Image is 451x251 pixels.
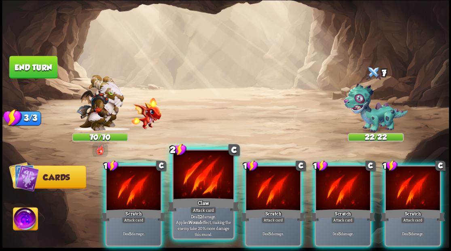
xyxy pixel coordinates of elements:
button: End turn [9,56,57,78]
div: Scratch [101,208,166,222]
div: 1 [103,160,118,171]
div: C [435,160,445,171]
div: C [228,144,239,155]
b: Wound [188,219,201,225]
div: 70/70 [73,133,127,140]
div: 2 [170,143,186,156]
p: Deal damage. [247,231,299,236]
p: Deal damage. [108,231,159,236]
button: Cards [13,165,86,188]
div: Scratch [380,208,445,222]
img: Barbarian_Dragon.png [76,75,124,131]
div: 1 [243,160,258,171]
b: 5 [269,231,271,236]
p: Deal damage. Applies effect, making the enemy take 20% more damage this round. [175,213,232,237]
div: C [296,160,306,171]
span: Cards [43,173,70,181]
img: Stamina_Icon.png [3,108,22,127]
p: Deal damage. [387,231,438,236]
b: 12 [198,213,201,219]
div: Attack card [331,217,354,223]
b: 5 [129,231,131,236]
div: Attack card [122,217,145,223]
img: Fire_Dragon_Baby.png [131,98,162,129]
img: Ability_Icon.png [13,207,38,232]
div: Attack card [261,217,285,223]
p: Deal damage. [317,231,368,236]
div: Attack card [401,217,424,223]
div: 22/22 [348,133,403,140]
div: Scratch [310,208,375,222]
img: Zombie_Dragon.png [343,83,408,133]
div: C [365,160,375,171]
img: Cards_Icon.png [9,161,39,192]
div: C [156,160,166,171]
div: Attack card [190,207,216,214]
div: Scratch [241,208,305,222]
div: 7 [347,65,403,83]
div: 1 [313,160,328,171]
b: 5 [339,231,341,236]
div: 1 [382,160,397,171]
img: DragonFury.png [95,144,104,155]
b: 5 [409,231,411,236]
div: Claw [167,196,239,213]
div: 3/3 [13,111,41,125]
